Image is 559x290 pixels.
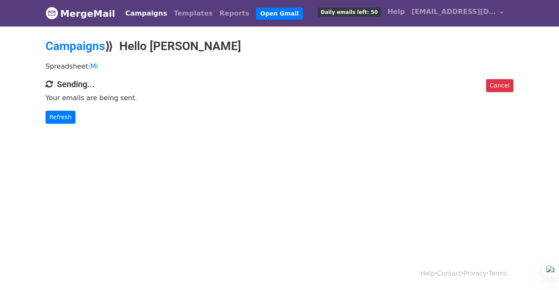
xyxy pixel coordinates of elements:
[46,5,115,22] a: MergeMail
[46,62,513,71] p: Spreadsheet:
[464,270,486,277] a: Privacy
[314,3,384,20] a: Daily emails left: 50
[46,39,105,53] a: Campaigns
[489,270,507,277] a: Terms
[90,62,98,70] a: Mi
[411,7,496,17] span: [EMAIL_ADDRESS][DOMAIN_NAME]
[318,8,381,17] span: Daily emails left: 50
[122,5,170,22] a: Campaigns
[46,7,58,19] img: MergeMail logo
[46,79,513,89] h4: Sending...
[46,39,513,53] h2: ⟫ Hello [PERSON_NAME]
[421,270,435,277] a: Help
[486,79,513,92] a: Cancel
[256,8,303,20] a: Open Gmail
[437,270,462,277] a: Contact
[46,111,75,124] a: Refresh
[46,93,513,102] p: Your emails are being sent.
[216,5,253,22] a: Reports
[384,3,408,20] a: Help
[170,5,216,22] a: Templates
[408,3,507,23] a: [EMAIL_ADDRESS][DOMAIN_NAME]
